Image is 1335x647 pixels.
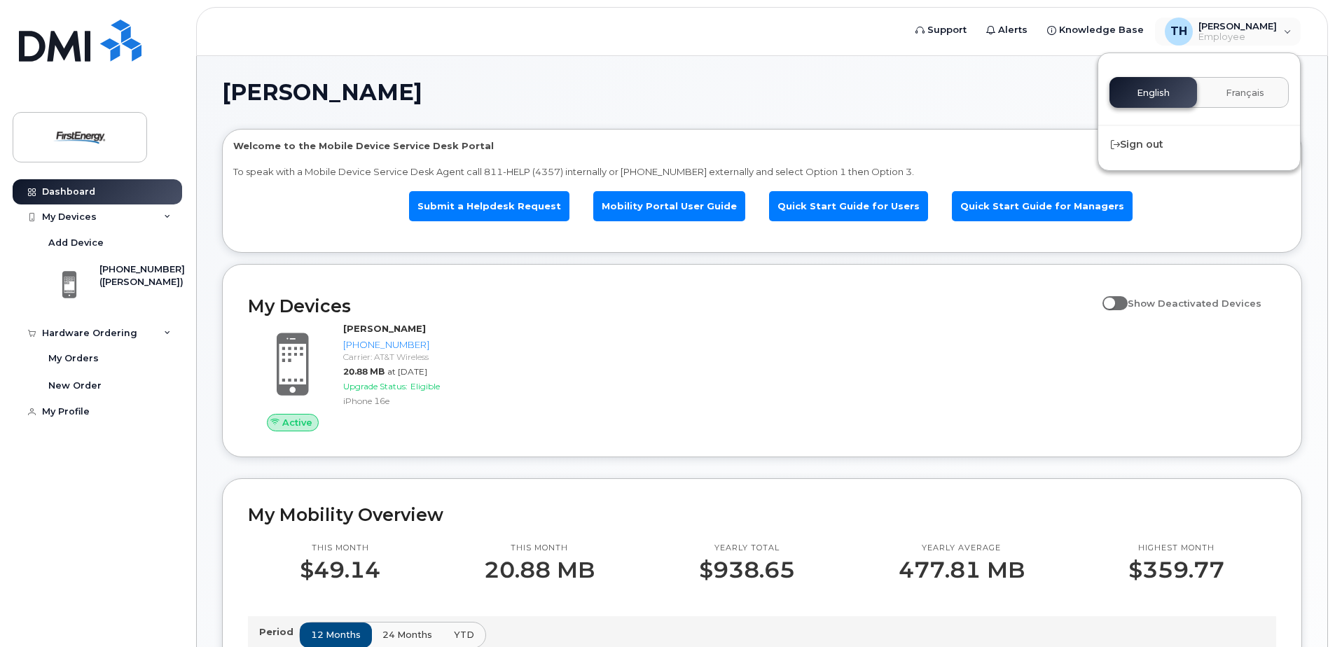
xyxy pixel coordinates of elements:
a: Quick Start Guide for Users [769,191,928,221]
input: Show Deactivated Devices [1102,290,1114,301]
p: Period [259,625,299,639]
div: [PHONE_NUMBER] [343,338,487,352]
p: Welcome to the Mobile Device Service Desk Portal [233,139,1291,153]
strong: [PERSON_NAME] [343,323,426,334]
h2: My Mobility Overview [248,504,1276,525]
h2: My Devices [248,295,1095,316]
p: 477.81 MB [899,557,1025,583]
span: Upgrade Status: [343,381,408,391]
p: Yearly total [699,543,795,554]
p: This month [484,543,595,554]
a: Submit a Helpdesk Request [409,191,569,221]
span: Français [1226,88,1264,99]
a: Quick Start Guide for Managers [952,191,1133,221]
div: Sign out [1098,132,1300,158]
div: Carrier: AT&T Wireless [343,351,487,363]
a: Active[PERSON_NAME][PHONE_NUMBER]Carrier: AT&T Wireless20.88 MBat [DATE]Upgrade Status:EligibleiP... [248,322,492,431]
span: 24 months [382,628,432,641]
span: Eligible [410,381,440,391]
span: [PERSON_NAME] [222,82,422,103]
span: at [DATE] [387,366,427,377]
p: 20.88 MB [484,557,595,583]
p: To speak with a Mobile Device Service Desk Agent call 811-HELP (4357) internally or [PHONE_NUMBER... [233,165,1291,179]
span: 20.88 MB [343,366,385,377]
div: iPhone 16e [343,395,487,407]
p: Yearly average [899,543,1025,554]
iframe: Messenger Launcher [1274,586,1324,636]
span: YTD [454,628,474,641]
p: This month [300,543,380,554]
p: $359.77 [1128,557,1224,583]
p: $938.65 [699,557,795,583]
a: Mobility Portal User Guide [593,191,745,221]
span: Active [282,416,312,429]
span: Show Deactivated Devices [1128,298,1261,309]
p: $49.14 [300,557,380,583]
p: Highest month [1128,543,1224,554]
